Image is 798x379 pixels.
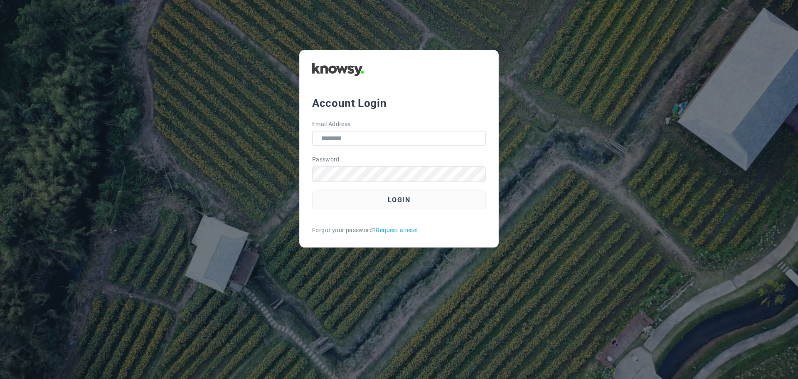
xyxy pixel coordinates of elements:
[312,96,486,111] div: Account Login
[376,226,418,235] a: Request a reset
[312,191,486,209] button: Login
[312,226,486,235] div: Forgot your password?
[312,155,340,164] label: Password
[312,120,351,129] label: Email Address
